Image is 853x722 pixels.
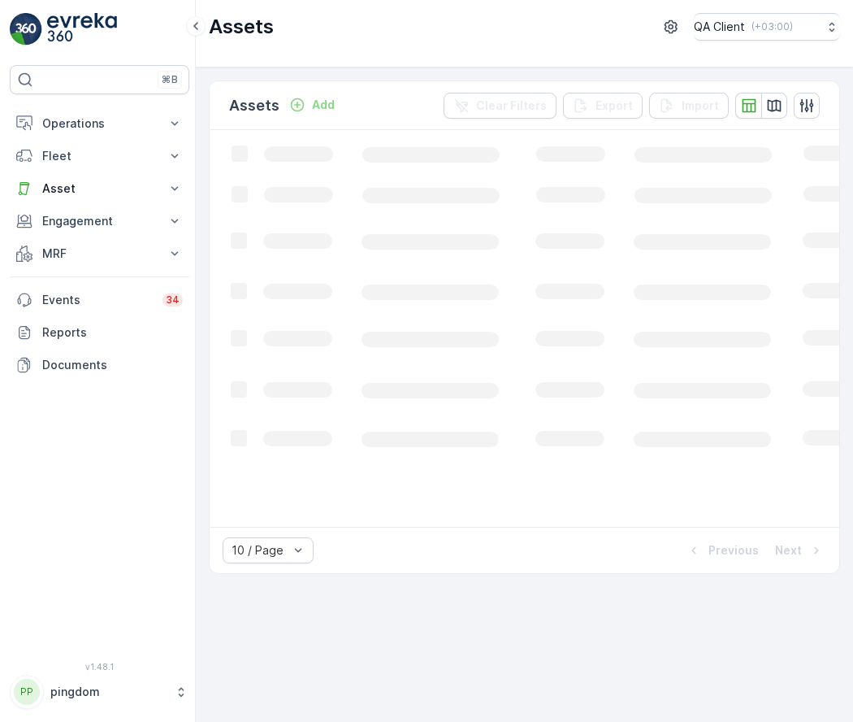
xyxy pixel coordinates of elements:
[563,93,643,119] button: Export
[229,94,279,117] p: Assets
[10,675,189,709] button: PPpingdom
[10,237,189,270] button: MRF
[312,97,335,113] p: Add
[694,19,745,35] p: QA Client
[10,172,189,205] button: Asset
[42,292,153,308] p: Events
[682,98,719,114] p: Import
[444,93,556,119] button: Clear Filters
[10,316,189,349] a: Reports
[42,115,157,132] p: Operations
[42,246,157,262] p: MRF
[694,13,840,41] button: QA Client(+03:00)
[10,284,189,316] a: Events34
[775,542,802,559] p: Next
[476,98,547,114] p: Clear Filters
[10,349,189,381] a: Documents
[47,13,117,46] img: logo_light-DOdMpM7g.png
[10,13,42,46] img: logo
[10,205,189,237] button: Engagement
[649,93,729,119] button: Import
[50,684,167,700] p: pingdom
[708,542,759,559] p: Previous
[10,107,189,140] button: Operations
[10,662,189,672] span: v 1.48.1
[162,73,178,86] p: ⌘B
[42,213,157,229] p: Engagement
[10,140,189,172] button: Fleet
[42,180,157,197] p: Asset
[773,541,826,560] button: Next
[751,20,793,33] p: ( +03:00 )
[42,357,183,373] p: Documents
[166,294,180,307] p: 34
[283,95,341,115] button: Add
[14,679,40,705] div: PP
[42,324,183,341] p: Reports
[684,541,760,560] button: Previous
[42,148,157,164] p: Fleet
[209,14,274,40] p: Assets
[595,98,633,114] p: Export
